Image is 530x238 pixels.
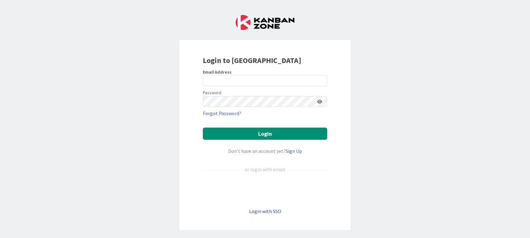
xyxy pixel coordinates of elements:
[286,148,302,154] a: Sign Up
[200,183,330,197] iframe: Sign in with Google Button
[236,15,294,30] img: Kanban Zone
[203,147,327,155] div: Don’t have an account yet?
[203,69,232,75] label: Email Address
[203,56,301,65] b: Login to [GEOGRAPHIC_DATA]
[203,90,221,96] label: Password
[249,208,281,214] a: Login with SSO
[203,109,241,117] a: Forgot Password?
[203,128,327,140] button: Login
[243,166,287,173] div: or login with email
